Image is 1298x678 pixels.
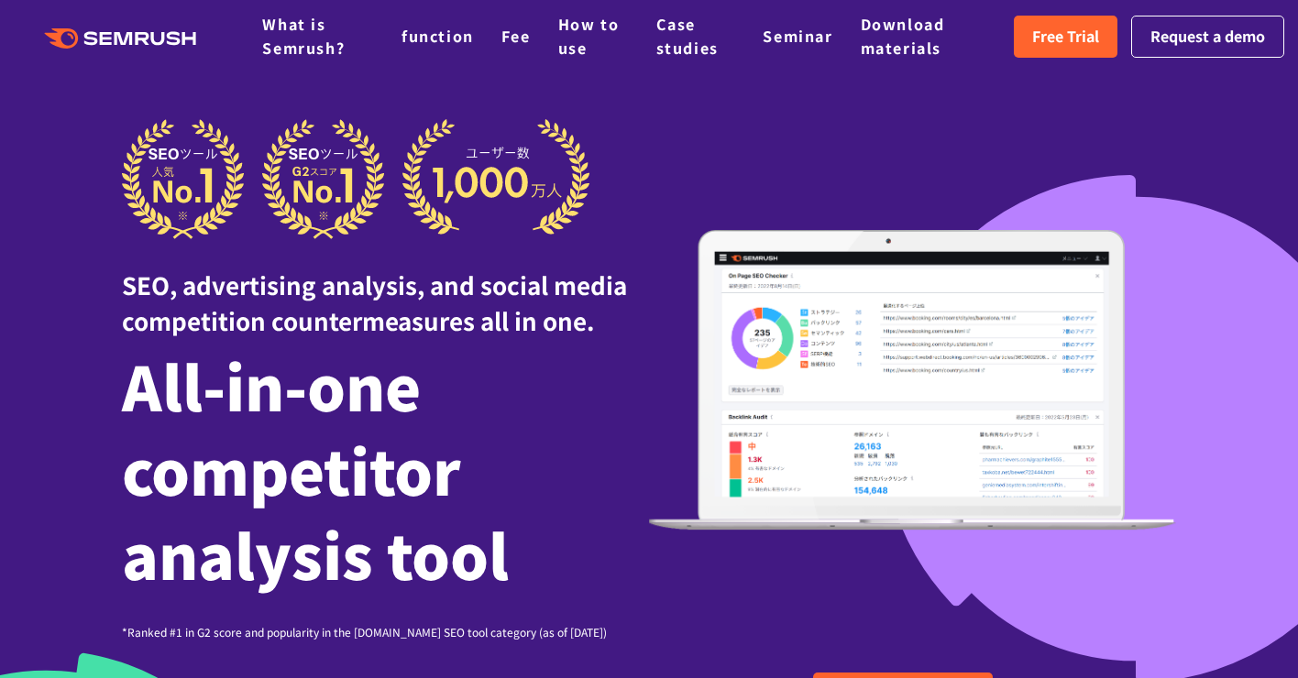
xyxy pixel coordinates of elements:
a: What is Semrush? [262,13,345,59]
a: function [401,25,474,47]
a: Case studies [656,13,719,59]
font: competitor analysis tool [122,425,509,597]
a: Download materials [861,13,945,59]
a: Fee [501,25,531,47]
font: *Ranked #1 in G2 score and popularity in the [DOMAIN_NAME] SEO tool category (as of [DATE]) [122,624,607,640]
a: Seminar [763,25,832,47]
font: SEO, advertising analysis, and social media competition countermeasures all in one. [122,268,627,337]
a: Free Trial [1014,16,1117,58]
font: All-in-one [122,341,421,429]
font: Request a demo [1150,25,1265,47]
a: How to use [558,13,620,59]
a: Request a demo [1131,16,1284,58]
font: Free Trial [1032,25,1099,47]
